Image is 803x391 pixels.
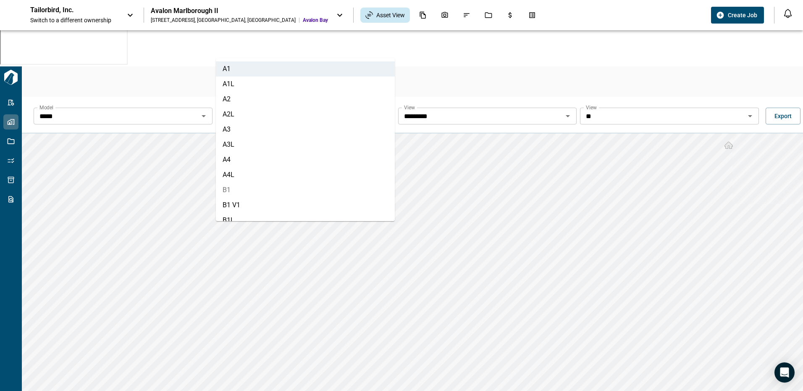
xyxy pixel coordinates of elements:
span: Asset View [376,11,405,19]
label: View [586,104,597,111]
div: Avalon Marlborough II [151,7,328,15]
button: Open [198,110,210,122]
button: Open [744,110,756,122]
div: Photos [436,8,454,22]
button: Open notification feed [781,7,795,20]
div: Documents [414,8,432,22]
span: Switch to a different ownership [30,16,118,24]
div: Issues & Info [458,8,475,22]
div: Open Intercom Messenger [774,362,795,383]
li: B1L [216,213,395,228]
li: A4 [216,152,395,167]
label: Model [39,104,53,111]
div: [STREET_ADDRESS] , [GEOGRAPHIC_DATA] , [GEOGRAPHIC_DATA] [151,17,296,24]
li: A4L [216,167,395,182]
span: Export [774,112,792,120]
li: A2L [216,107,395,122]
li: A2 [216,92,395,107]
li: A1 [216,61,395,77]
li: B1 V1 [216,198,395,213]
li: A3 [216,122,395,137]
div: Budgets [501,8,519,22]
li: B1 [216,182,395,198]
li: A3L [216,137,395,152]
button: Open [562,110,574,122]
label: View [404,104,415,111]
p: Tailorbird, Inc. [30,6,106,14]
span: Create Job [728,11,757,19]
li: A1L [216,77,395,92]
div: Takeoff Center [523,8,541,22]
div: Jobs [480,8,497,22]
button: Create Job [711,7,764,24]
button: Export [766,108,800,124]
div: Asset View [360,8,410,23]
span: Avalon Bay [303,17,328,24]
